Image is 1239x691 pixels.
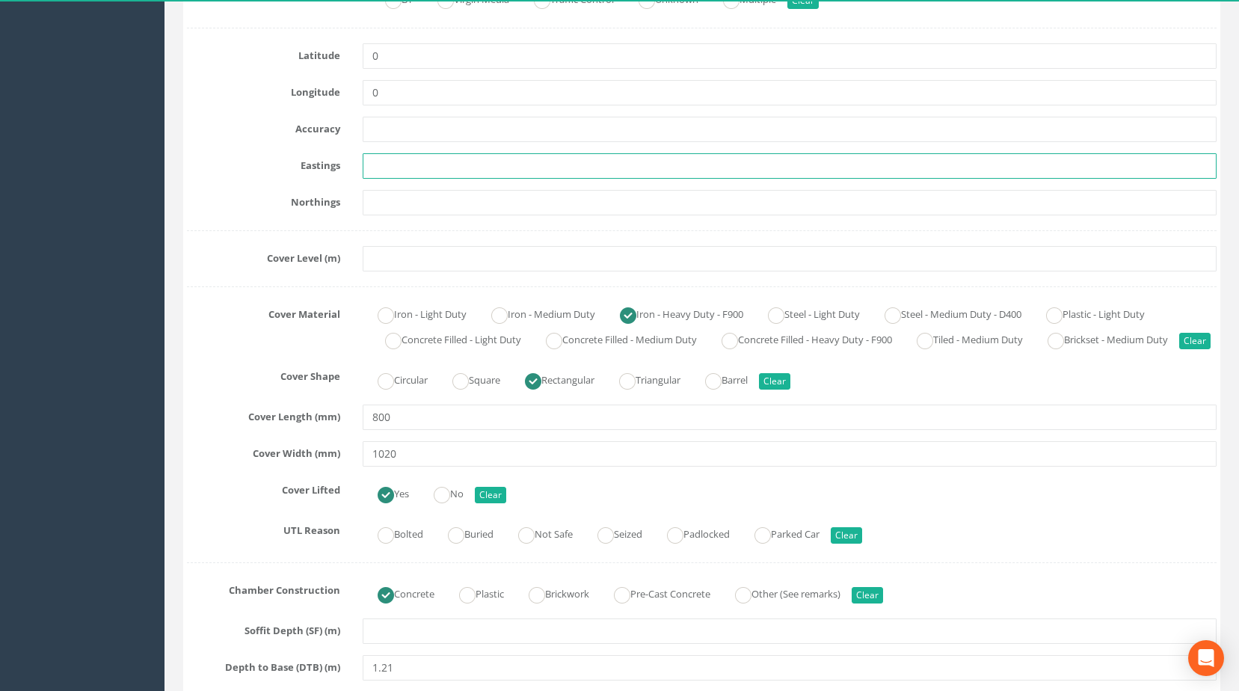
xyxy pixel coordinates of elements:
[176,80,351,99] label: Longitude
[176,153,351,173] label: Eastings
[759,373,790,390] button: Clear
[599,582,710,604] label: Pre-Cast Concrete
[437,368,500,390] label: Square
[176,190,351,209] label: Northings
[176,578,351,598] label: Chamber Construction
[176,518,351,538] label: UTL Reason
[476,302,595,324] label: Iron - Medium Duty
[176,117,351,136] label: Accuracy
[503,522,573,544] label: Not Safe
[753,302,860,324] label: Steel - Light Duty
[363,582,434,604] label: Concrete
[176,364,351,384] label: Cover Shape
[605,302,743,324] label: Iron - Heavy Duty - F900
[176,618,351,638] label: Soffit Depth (SF) (m)
[444,582,504,604] label: Plastic
[176,302,351,322] label: Cover Material
[176,655,351,675] label: Depth to Base (DTB) (m)
[582,522,642,544] label: Seized
[176,441,351,461] label: Cover Width (mm)
[176,246,351,265] label: Cover Level (m)
[690,368,748,390] label: Barrel
[902,328,1023,349] label: Tiled - Medium Duty
[510,368,594,390] label: Rectangular
[1179,333,1211,349] button: Clear
[740,522,820,544] label: Parked Car
[370,328,521,349] label: Concrete Filled - Light Duty
[363,522,423,544] label: Bolted
[433,522,494,544] label: Buried
[514,582,589,604] label: Brickwork
[604,368,680,390] label: Triangular
[852,587,883,604] button: Clear
[1031,302,1145,324] label: Plastic - Light Duty
[419,482,464,503] label: No
[720,582,840,604] label: Other (See remarks)
[1033,328,1168,349] label: Brickset - Medium Duty
[475,487,506,503] button: Clear
[363,482,409,503] label: Yes
[652,522,730,544] label: Padlocked
[1188,640,1224,676] div: Open Intercom Messenger
[176,405,351,424] label: Cover Length (mm)
[176,43,351,63] label: Latitude
[176,478,351,497] label: Cover Lifted
[363,302,467,324] label: Iron - Light Duty
[531,328,697,349] label: Concrete Filled - Medium Duty
[363,368,428,390] label: Circular
[707,328,892,349] label: Concrete Filled - Heavy Duty - F900
[870,302,1021,324] label: Steel - Medium Duty - D400
[831,527,862,544] button: Clear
